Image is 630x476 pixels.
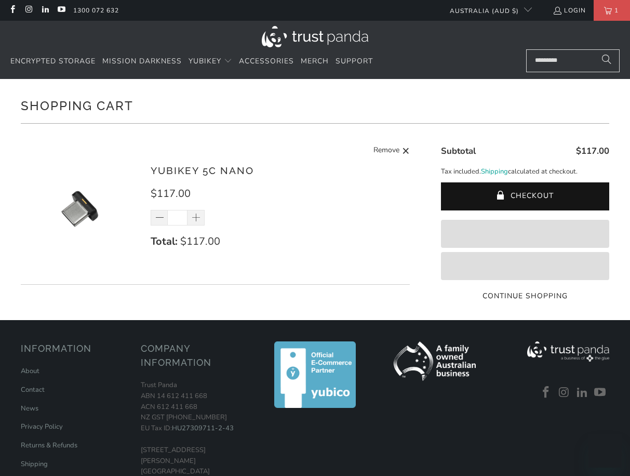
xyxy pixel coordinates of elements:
a: Remove [373,144,410,157]
a: HU27309711-2-43 [172,424,234,433]
input: Search... [526,49,620,72]
a: Trust Panda Australia on LinkedIn [574,386,590,400]
a: Trust Panda Australia on Facebook [8,6,17,15]
a: Support [336,49,373,74]
a: Returns & Refunds [21,441,77,450]
iframe: Button to launch messaging window [588,434,622,468]
a: YubiKey 5C Nano [151,165,254,176]
span: Subtotal [441,145,476,157]
a: Trust Panda Australia on YouTube [57,6,65,15]
a: Trust Panda Australia on LinkedIn [41,6,49,15]
a: Trust Panda Australia on Instagram [557,386,572,400]
a: Trust Panda Australia on Facebook [539,386,554,400]
a: Shipping [21,459,48,469]
a: Accessories [239,49,294,74]
a: Encrypted Storage [10,49,96,74]
button: Search [594,49,620,72]
span: $117.00 [576,145,609,157]
strong: Total: [151,234,178,248]
span: Remove [373,144,399,157]
a: Trust Panda Australia on Instagram [24,6,33,15]
span: Mission Darkness [102,56,182,66]
span: Merch [301,56,329,66]
a: Shipping [481,166,508,177]
span: Support [336,56,373,66]
a: Continue Shopping [441,290,609,302]
a: Privacy Policy [21,422,63,431]
summary: YubiKey [189,49,232,74]
h1: Shopping Cart [21,95,609,115]
span: $117.00 [180,234,220,248]
p: Tax included. calculated at checkout. [441,166,609,177]
span: YubiKey [189,56,221,66]
a: Login [553,5,586,16]
img: YubiKey 5C Nano [21,150,140,269]
span: $117.00 [151,187,191,201]
a: 1300 072 632 [73,5,119,16]
a: News [21,404,38,413]
img: Trust Panda Australia [262,26,368,47]
a: Mission Darkness [102,49,182,74]
button: Checkout [441,182,609,210]
a: Trust Panda Australia on YouTube [593,386,608,400]
nav: Translation missing: en.navigation.header.main_nav [10,49,373,74]
span: Accessories [239,56,294,66]
a: Merch [301,49,329,74]
span: Encrypted Storage [10,56,96,66]
a: About [21,366,39,376]
a: Contact [21,385,45,394]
